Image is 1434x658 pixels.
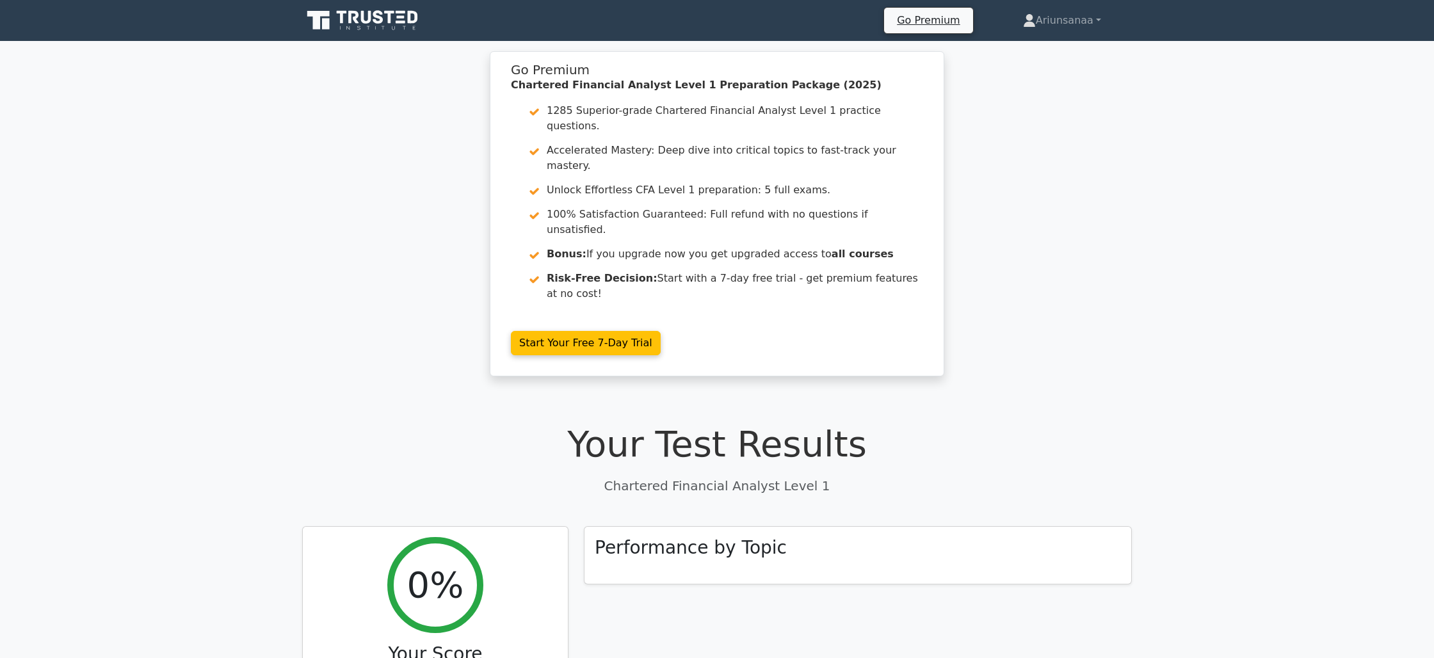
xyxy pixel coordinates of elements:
a: Start Your Free 7-Day Trial [511,331,661,355]
h3: Performance by Topic [595,537,787,559]
a: Go Premium [889,12,967,29]
h1: Your Test Results [302,422,1132,465]
h2: 0% [407,563,464,606]
p: Chartered Financial Analyst Level 1 [302,476,1132,495]
a: Ariunsanaa [992,8,1132,33]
